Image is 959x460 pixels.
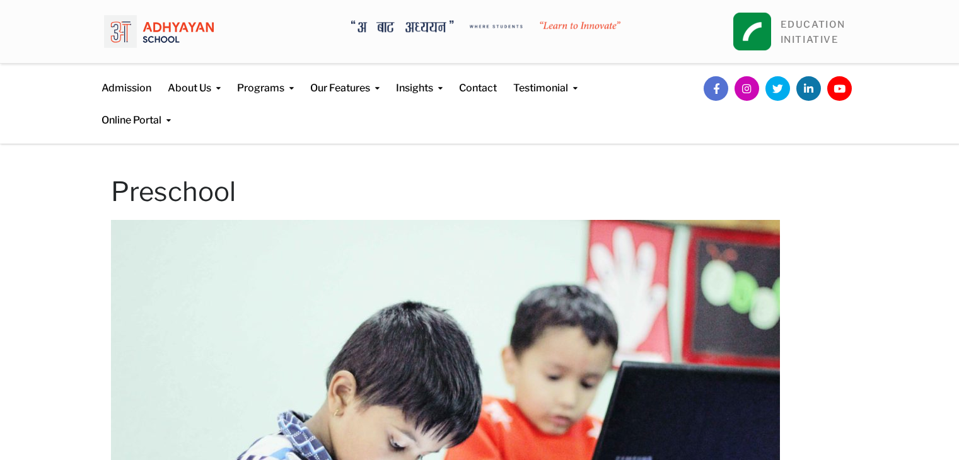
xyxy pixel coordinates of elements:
[168,64,221,96] a: About Us
[104,9,214,54] img: logo
[781,19,846,45] a: EDUCATIONINITIATIVE
[396,64,443,96] a: Insights
[102,96,171,128] a: Online Portal
[513,64,578,96] a: Testimonial
[310,64,380,96] a: Our Features
[733,13,771,50] img: square_leapfrog
[111,176,849,207] h1: Preschool
[351,20,620,33] img: A Bata Adhyayan where students learn to Innovate
[102,64,151,96] a: Admission
[237,64,294,96] a: Programs
[459,64,497,96] a: Contact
